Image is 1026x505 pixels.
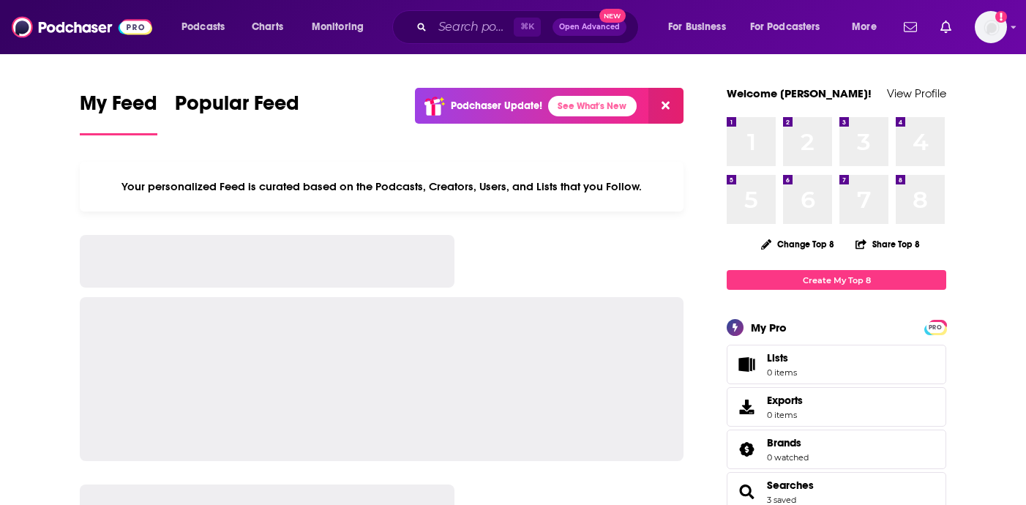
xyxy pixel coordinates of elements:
[926,321,944,332] a: PRO
[975,11,1007,43] img: User Profile
[175,91,299,135] a: Popular Feed
[732,482,761,502] a: Searches
[175,91,299,124] span: Popular Feed
[767,479,814,492] a: Searches
[887,86,946,100] a: View Profile
[852,17,877,37] span: More
[767,367,797,378] span: 0 items
[767,394,803,407] span: Exports
[312,17,364,37] span: Monitoring
[727,86,872,100] a: Welcome [PERSON_NAME]!
[553,18,626,36] button: Open AdvancedNew
[242,15,292,39] a: Charts
[750,17,820,37] span: For Podcasters
[599,9,626,23] span: New
[767,436,801,449] span: Brands
[80,162,684,212] div: Your personalized Feed is curated based on the Podcasts, Creators, Users, and Lists that you Follow.
[995,11,1007,23] svg: Add a profile image
[252,17,283,37] span: Charts
[451,100,542,112] p: Podchaser Update!
[406,10,653,44] div: Search podcasts, credits, & more...
[727,430,946,469] span: Brands
[658,15,744,39] button: open menu
[898,15,923,40] a: Show notifications dropdown
[732,354,761,375] span: Lists
[975,11,1007,43] span: Logged in as sashagoldin
[433,15,514,39] input: Search podcasts, credits, & more...
[80,91,157,124] span: My Feed
[751,321,787,334] div: My Pro
[926,322,944,333] span: PRO
[767,436,809,449] a: Brands
[559,23,620,31] span: Open Advanced
[767,410,803,420] span: 0 items
[727,270,946,290] a: Create My Top 8
[12,13,152,41] img: Podchaser - Follow, Share and Rate Podcasts
[302,15,383,39] button: open menu
[767,351,797,364] span: Lists
[732,439,761,460] a: Brands
[727,345,946,384] a: Lists
[767,351,788,364] span: Lists
[181,17,225,37] span: Podcasts
[975,11,1007,43] button: Show profile menu
[548,96,637,116] a: See What's New
[767,452,809,463] a: 0 watched
[668,17,726,37] span: For Business
[732,397,761,417] span: Exports
[80,91,157,135] a: My Feed
[741,15,842,39] button: open menu
[171,15,244,39] button: open menu
[767,495,796,505] a: 3 saved
[855,230,921,258] button: Share Top 8
[935,15,957,40] a: Show notifications dropdown
[514,18,541,37] span: ⌘ K
[727,387,946,427] a: Exports
[752,235,843,253] button: Change Top 8
[842,15,895,39] button: open menu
